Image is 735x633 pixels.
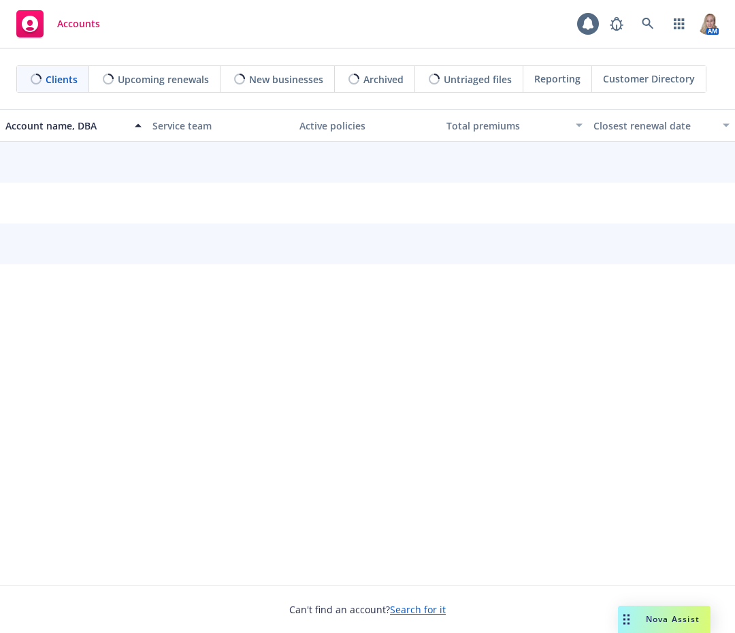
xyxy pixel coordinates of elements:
[363,72,404,87] span: Archived
[5,119,127,133] div: Account name, DBA
[588,109,735,142] button: Closest renewal date
[249,72,323,87] span: New businesses
[11,5,105,43] a: Accounts
[299,119,436,133] div: Active policies
[603,72,695,86] span: Customer Directory
[618,606,635,633] div: Drag to move
[446,119,568,133] div: Total premiums
[444,72,512,87] span: Untriaged files
[593,119,715,133] div: Closest renewal date
[57,18,100,29] span: Accounts
[441,109,588,142] button: Total premiums
[294,109,441,142] button: Active policies
[618,606,710,633] button: Nova Assist
[147,109,294,142] button: Service team
[666,10,693,37] a: Switch app
[646,613,700,625] span: Nova Assist
[603,10,630,37] a: Report a Bug
[390,603,446,616] a: Search for it
[152,119,289,133] div: Service team
[118,72,209,87] span: Upcoming renewals
[634,10,661,37] a: Search
[289,602,446,617] span: Can't find an account?
[46,72,78,87] span: Clients
[534,72,581,86] span: Reporting
[697,13,719,35] img: photo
